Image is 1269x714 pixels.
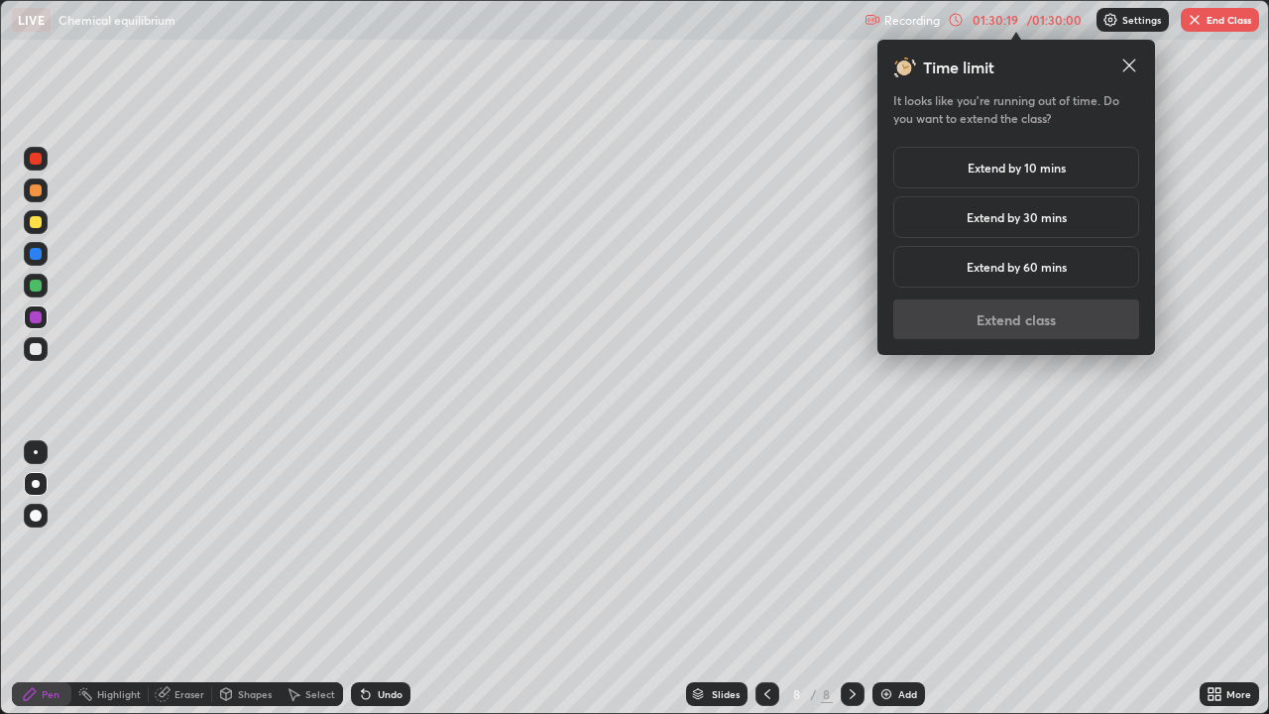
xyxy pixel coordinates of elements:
div: / 01:30:00 [1023,14,1085,26]
img: end-class-cross [1187,12,1203,28]
div: Undo [378,689,403,699]
h5: It looks like you’re running out of time. Do you want to extend the class? [893,91,1139,127]
img: add-slide-button [878,686,894,702]
div: 01:30:19 [968,14,1023,26]
h3: Time limit [923,56,994,79]
div: Shapes [238,689,272,699]
div: Pen [42,689,59,699]
p: Recording [884,13,940,28]
div: / [811,688,817,700]
div: 8 [821,685,833,703]
h5: Extend by 10 mins [968,159,1066,177]
img: class-settings-icons [1102,12,1118,28]
div: Eraser [174,689,204,699]
div: Highlight [97,689,141,699]
h5: Extend by 30 mins [967,208,1067,226]
div: Select [305,689,335,699]
p: Settings [1122,15,1161,25]
p: Chemical equilibrium [58,12,175,28]
button: End Class [1181,8,1259,32]
p: LIVE [18,12,45,28]
div: More [1226,689,1251,699]
div: 8 [787,688,807,700]
div: Slides [712,689,740,699]
div: Add [898,689,917,699]
img: recording.375f2c34.svg [865,12,880,28]
h5: Extend by 60 mins [967,258,1067,276]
